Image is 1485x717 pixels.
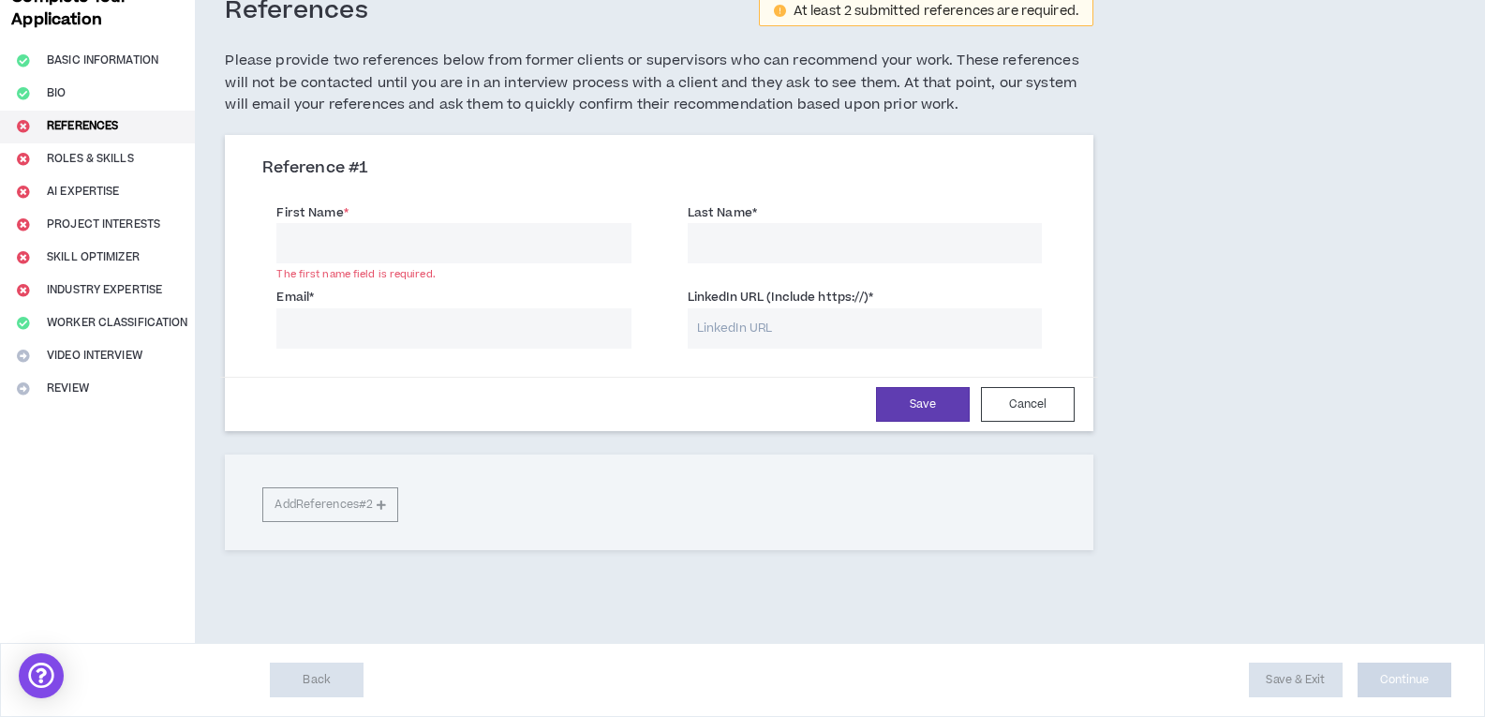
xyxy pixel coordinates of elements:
[688,282,874,312] label: LinkedIn URL (Include https://)
[1358,663,1451,697] button: Continue
[774,5,786,17] span: exclamation-circle
[794,5,1078,18] div: At least 2 submitted references are required.
[225,50,1093,116] h5: Please provide two references below from former clients or supervisors who can recommend your wor...
[276,282,314,312] label: Email
[270,663,364,697] button: Back
[1249,663,1343,697] button: Save & Exit
[688,198,757,228] label: Last Name
[276,198,348,228] label: First Name
[981,387,1075,422] button: Cancel
[688,308,1042,349] input: LinkedIn URL
[19,653,64,698] div: Open Intercom Messenger
[876,387,970,422] button: Save
[262,158,1056,179] h3: Reference # 1
[276,267,631,281] div: The first name field is required.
